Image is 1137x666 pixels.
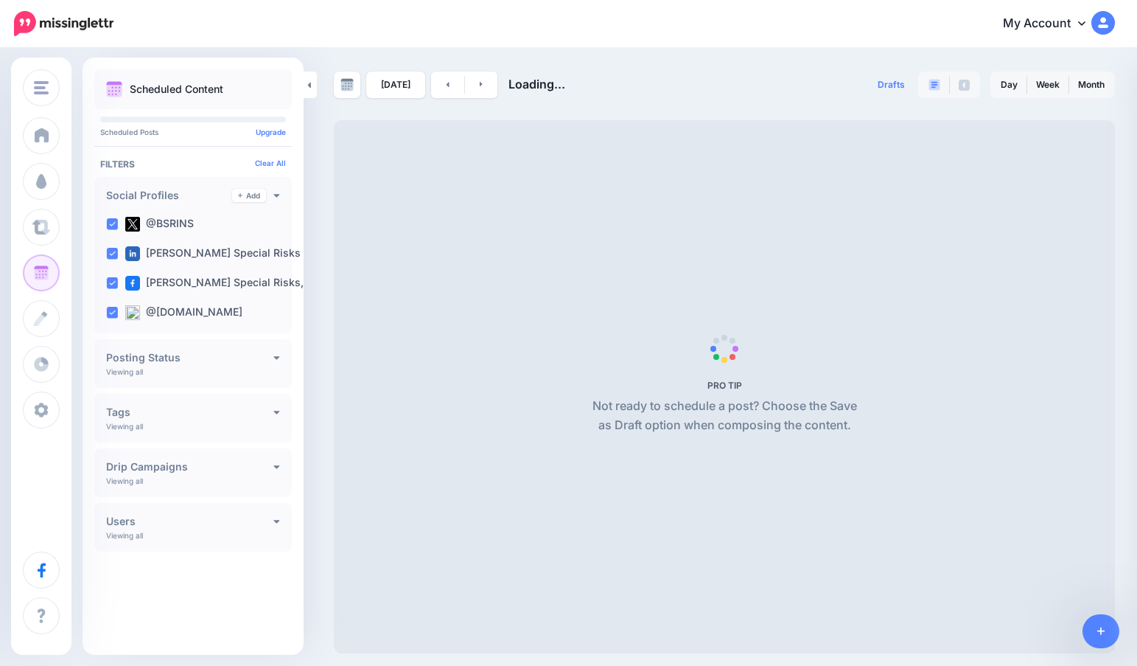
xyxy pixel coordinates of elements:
[125,217,194,232] label: @BSRINS
[106,353,273,363] h4: Posting Status
[232,189,266,202] a: Add
[508,77,565,91] span: Loading...
[106,516,273,527] h4: Users
[106,81,122,97] img: calendar.png
[14,11,113,36] img: Missinglettr
[125,305,242,320] label: @[DOMAIN_NAME]
[125,217,140,232] img: twitter-square.png
[587,380,863,391] h5: PRO TIP
[959,80,970,91] img: facebook-grey-square.png
[106,462,273,472] h4: Drip Campaigns
[878,80,905,89] span: Drafts
[988,6,1115,42] a: My Account
[125,246,140,261] img: linkedin-square.png
[928,79,940,91] img: paragraph-boxed.png
[125,276,140,291] img: facebook-square.png
[34,81,49,94] img: menu.png
[587,397,863,435] p: Not ready to schedule a post? Choose the Save as Draft option when composing the content.
[125,305,140,320] img: bluesky-square.png
[125,276,316,291] label: [PERSON_NAME] Special Risks, …
[1069,73,1113,97] a: Month
[256,128,286,136] a: Upgrade
[869,72,914,98] a: Drafts
[106,407,273,417] h4: Tags
[106,422,143,431] p: Viewing all
[106,367,143,376] p: Viewing all
[255,159,286,167] a: Clear All
[106,476,143,485] p: Viewing all
[1027,73,1068,97] a: Week
[992,73,1026,97] a: Day
[125,246,317,261] label: [PERSON_NAME] Special Risks (…
[100,159,286,170] h4: Filters
[106,190,232,201] h4: Social Profiles
[100,128,286,136] p: Scheduled Posts
[106,531,143,540] p: Viewing all
[366,72,425,98] a: [DATE]
[130,84,223,94] p: Scheduled Content
[340,78,354,91] img: calendar-grey-darker.png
